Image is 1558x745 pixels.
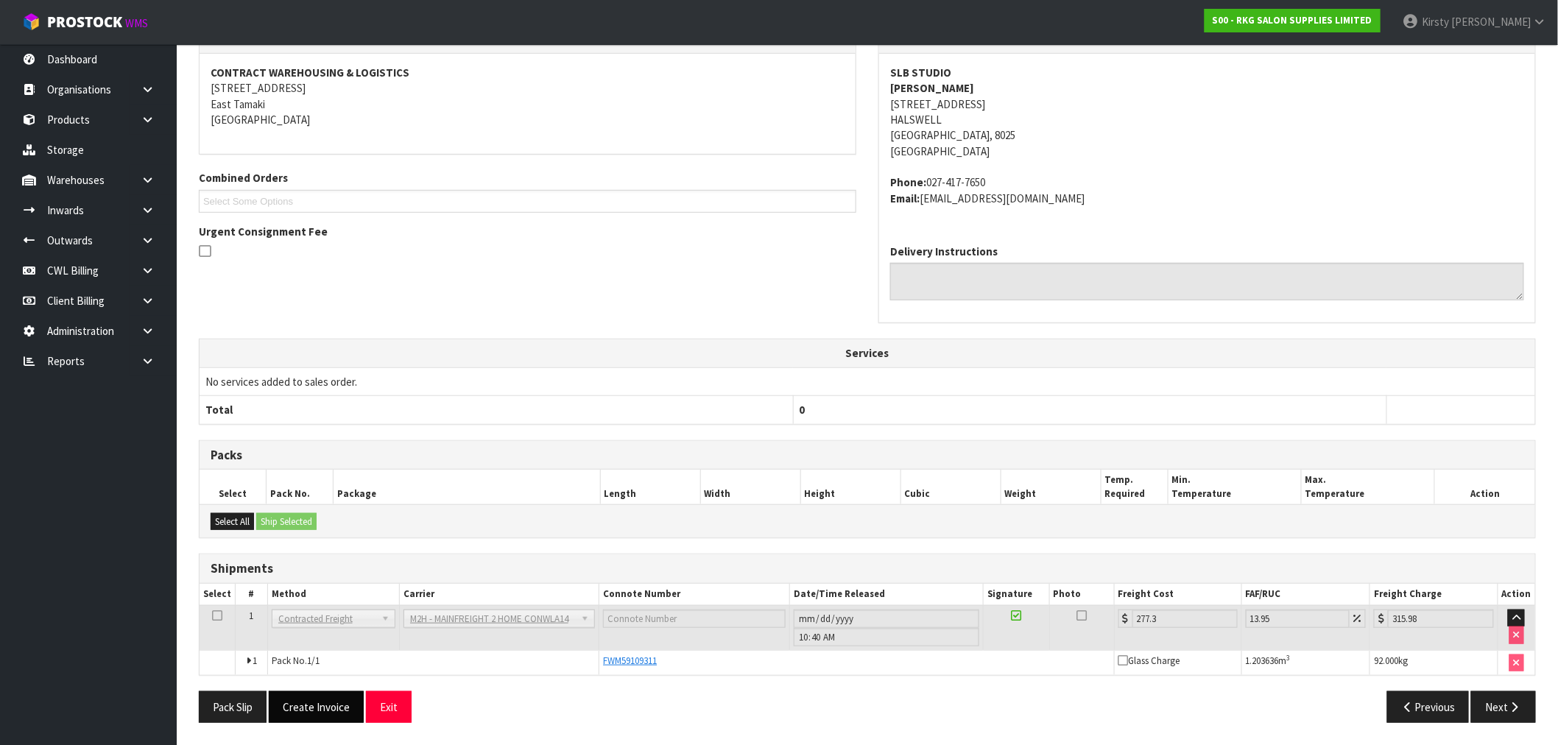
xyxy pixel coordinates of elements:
strong: SLB STUDIO [890,66,951,80]
th: Action [1498,584,1535,605]
th: Select [200,470,267,504]
strong: [PERSON_NAME] [890,81,974,95]
th: Carrier [399,584,599,605]
h3: To Address [890,32,1524,46]
sup: 3 [1287,653,1291,663]
address: [STREET_ADDRESS] East Tamaki [GEOGRAPHIC_DATA] [211,65,845,128]
span: M2H - MAINFREIGHT 2 HOME CONWLA14 [410,610,575,628]
strong: phone [890,175,926,189]
button: Next [1471,691,1536,723]
th: Cubic [900,470,1001,504]
span: 92.000 [1374,654,1398,667]
th: Width [700,470,800,504]
th: Services [200,339,1535,367]
label: Combined Orders [199,170,288,186]
th: Action [1435,470,1535,504]
input: Connote Number [603,610,786,628]
th: Max. Temperature [1302,470,1435,504]
th: Method [267,584,399,605]
th: Length [600,470,700,504]
span: 1.203636 [1246,654,1279,667]
h3: Packs [211,448,1524,462]
strong: CONTRACT WAREHOUSING & LOGISTICS [211,66,409,80]
td: m [1242,650,1370,675]
span: Contracted Freight [278,610,376,628]
input: Freight Adjustment [1246,610,1350,628]
td: Pack No. [267,650,599,675]
label: Urgent Consignment Fee [199,224,328,239]
address: 027-417-7650 [EMAIL_ADDRESS][DOMAIN_NAME] [890,174,1524,206]
input: Freight Cost [1132,610,1238,628]
a: S00 - RKG SALON SUPPLIES LIMITED [1205,9,1381,32]
button: Select All [211,513,254,531]
span: 1 [253,654,257,667]
span: Kirsty [1422,15,1449,29]
th: Select [200,584,236,605]
th: Freight Charge [1370,584,1498,605]
td: kg [1370,650,1498,675]
th: # [236,584,268,605]
span: Glass Charge [1118,654,1180,667]
th: Date/Time Released [790,584,984,605]
th: Photo [1049,584,1114,605]
th: Height [800,470,900,504]
span: Ship [199,13,1536,734]
small: WMS [125,16,148,30]
button: Previous [1387,691,1470,723]
span: 0 [800,403,806,417]
th: FAF/RUC [1242,584,1370,605]
span: ProStock [47,13,122,32]
th: Min. Temperature [1168,470,1301,504]
button: Exit [366,691,412,723]
h3: From Address [211,32,845,46]
h3: Shipments [211,562,1524,576]
span: 1 [249,610,253,622]
th: Weight [1001,470,1101,504]
button: Pack Slip [199,691,267,723]
td: No services added to sales order. [200,367,1535,395]
th: Signature [984,584,1049,605]
span: FWM59109311 [603,654,657,667]
input: Freight Charge [1388,610,1493,628]
th: Connote Number [599,584,790,605]
th: Package [333,470,600,504]
address: [STREET_ADDRESS] HALSWELL [GEOGRAPHIC_DATA], 8025 [GEOGRAPHIC_DATA] [890,65,1524,160]
label: Delivery Instructions [890,244,998,259]
th: Total [200,396,793,424]
th: Freight Cost [1114,584,1241,605]
strong: S00 - RKG SALON SUPPLIES LIMITED [1213,14,1372,27]
th: Temp. Required [1101,470,1168,504]
th: Pack No. [267,470,334,504]
img: cube-alt.png [22,13,40,31]
button: Ship Selected [256,513,317,531]
span: [PERSON_NAME] [1451,15,1531,29]
strong: email [890,191,920,205]
button: Create Invoice [269,691,364,723]
span: 1/1 [307,654,320,667]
